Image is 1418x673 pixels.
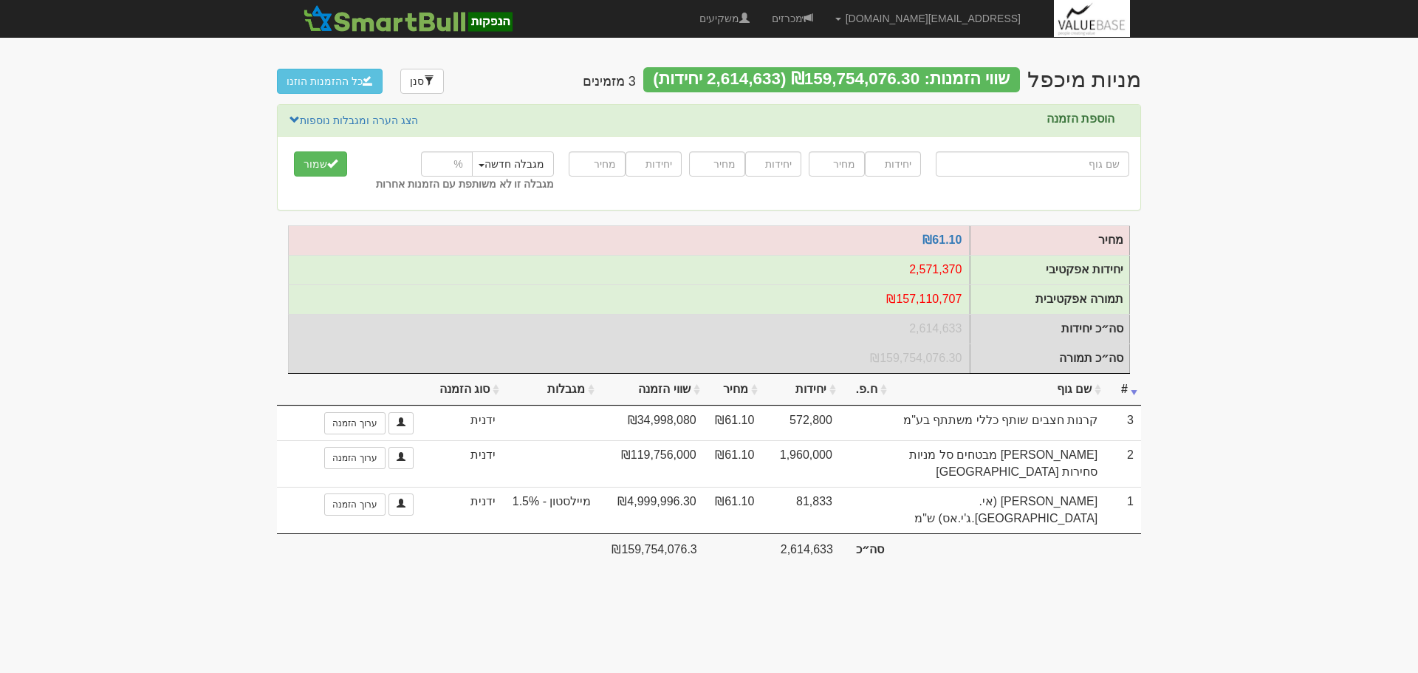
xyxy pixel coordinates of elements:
[1027,67,1141,92] div: מיכפל טכנולוגיות - מניות (מיכפל) - הנפקה לציבור
[421,406,503,440] td: ידנית
[745,151,801,177] input: יחידות
[1047,112,1114,126] label: הוספת הזמנה
[288,255,970,284] td: יחידות אפקטיבי
[299,4,516,33] img: SmartBull Logo
[294,151,347,177] button: שמור
[510,493,591,510] span: מיילסטון - 1.5%
[970,344,1130,373] td: סה״כ תמורה
[288,344,970,373] td: סה״כ תמורה
[704,440,762,487] td: ₪61.10
[598,487,703,533] td: ₪4,999,996.30
[324,493,385,516] a: ערוך הזמנה
[598,533,703,563] td: ₪159,754,076.3
[704,374,762,406] th: מחיר: activate to sort column ascending
[598,440,703,487] td: ₪119,756,000
[936,151,1129,177] input: שם גוף
[643,67,1020,92] div: שווי הזמנות: ₪159,754,076.30 (2,614,633 יחידות)
[970,314,1130,344] td: סה״כ יחידות
[761,406,840,440] td: 572,800
[288,284,970,314] td: תמורה אפקטיבית
[761,440,840,487] td: 1,960,000
[865,151,921,177] input: יחידות
[840,374,891,406] th: ח.פ.: activate to sort column ascending
[598,406,703,440] td: ₪34,998,080
[469,151,554,177] button: מגבלה חדשה
[400,69,444,94] a: סנן
[626,151,682,177] input: יחידות
[503,374,598,406] th: מגבלות: activate to sort column ascending
[583,75,636,89] h4: 3 מזמינים
[891,374,1106,406] th: שם גוף: activate to sort column ascending
[1105,374,1141,406] th: #: activate to sort column ascending
[809,151,865,177] input: מחיר
[970,226,1130,256] td: מחיר
[569,151,625,177] input: מחיר
[1105,487,1141,533] td: 1
[421,440,503,487] td: ידנית
[324,412,385,434] a: ערוך הזמנה
[277,69,383,94] button: כל ההזמנות הוזנו
[421,487,503,533] td: ידנית
[761,487,840,533] td: 81,833
[891,487,1106,533] td: [PERSON_NAME] (אי.[GEOGRAPHIC_DATA].ג'י.אס) ש"מ
[704,487,762,533] td: ₪61.10
[598,374,703,406] th: שווי הזמנה: activate to sort column ascending
[1105,440,1141,487] td: 2
[289,112,419,129] a: הצג הערה ומגבלות נוספות
[970,256,1130,285] td: יחידות אפקטיבי
[376,177,554,191] label: מגבלה זו לא משותפת עם הזמנות אחרות
[689,151,745,177] input: מחיר
[922,233,962,246] a: ₪61.10
[761,374,840,406] th: יחידות: activate to sort column ascending
[761,533,840,563] td: 2,614,633
[1105,406,1141,440] td: 3
[856,543,884,556] strong: סה״כ
[891,440,1106,487] td: [PERSON_NAME] מבטחים סל מניות סחירות [GEOGRAPHIC_DATA]
[288,314,970,344] td: סה״כ יחידות
[421,374,503,406] th: סוג הזמנה: activate to sort column ascending
[970,285,1130,315] td: תמורה אפקטיבית
[891,406,1106,440] td: קרנות חצבים שותף כללי משתתף בע"מ
[421,151,473,177] input: %
[704,406,762,440] td: ₪61.10
[324,447,385,469] a: ערוך הזמנה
